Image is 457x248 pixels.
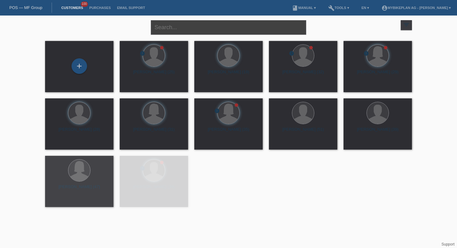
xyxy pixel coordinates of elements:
[125,184,183,194] div: [PERSON_NAME] (39)
[125,127,183,137] div: [PERSON_NAME] (31)
[328,5,335,11] i: build
[363,51,369,57] div: unconfirmed, pending
[50,184,108,194] div: [PERSON_NAME] (47)
[140,51,145,57] div: unconfirmed, pending
[50,127,108,137] div: [PERSON_NAME] (28)
[325,6,352,10] a: buildTools ▾
[199,70,258,79] div: [PERSON_NAME] (19)
[289,6,319,10] a: bookManual ▾
[214,108,220,114] i: error
[289,51,294,56] i: error
[381,5,388,11] i: account_circle
[214,108,220,115] div: unconfirmed, pending
[274,70,332,79] div: [PERSON_NAME] (32)
[58,6,86,10] a: Customers
[349,127,407,137] div: [PERSON_NAME] (39)
[9,5,42,10] a: POS — MF Group
[151,20,306,35] input: Search...
[292,5,298,11] i: book
[125,70,183,79] div: [PERSON_NAME] (25)
[289,51,294,57] div: unconfirmed, pending
[349,70,407,79] div: [PERSON_NAME] (29)
[140,51,145,56] i: error
[441,242,455,246] a: Support
[140,165,145,171] i: error
[86,6,114,10] a: Purchases
[199,127,258,137] div: [PERSON_NAME] (35)
[140,165,145,172] div: unconfirmed, pending
[274,127,332,137] div: [PERSON_NAME] (51)
[114,6,148,10] a: Email Support
[363,51,369,56] i: error
[72,61,87,71] div: Add customer
[81,2,88,7] span: 100
[358,6,372,10] a: EN ▾
[378,6,454,10] a: account_circleMybikeplan AG - [PERSON_NAME] ▾
[403,21,410,28] i: filter_list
